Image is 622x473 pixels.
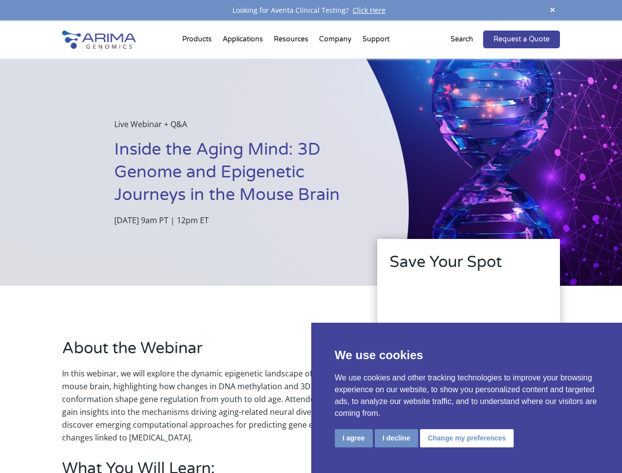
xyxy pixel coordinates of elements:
[114,118,359,138] p: Live Webinar + Q&A
[483,31,560,48] a: Request a Quote
[62,4,559,17] div: Looking for Aventa Clinical Testing?
[114,138,359,214] h1: Inside the Aging Mind: 3D Genome and Epigenetic Journeys in the Mouse Brain
[451,33,473,46] p: Search
[114,214,359,227] p: [DATE] 9am PT | 12pm ET
[62,338,350,367] h2: About the Webinar
[335,346,599,364] p: We use cookies
[62,31,136,49] img: Arima-Genomics-logo
[335,429,373,447] button: I agree
[375,429,418,447] button: I decline
[420,429,514,447] button: Change my preferences
[335,372,599,419] p: We use cookies and other tracking technologies to improve your browsing experience on our website...
[62,367,350,444] p: In this webinar, we will explore the dynamic epigenetic landscape of the adult mouse brain, highl...
[390,251,548,281] h2: Save Your Spot
[349,5,390,15] a: Click Here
